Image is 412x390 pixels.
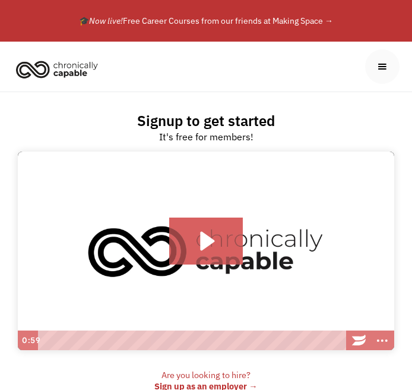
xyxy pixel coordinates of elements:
[18,152,394,351] img: Introducing Chronically Capable
[370,331,394,351] button: Show more buttons
[19,14,393,28] div: 🎓 Free Career Courses from our friends at Making Space →
[347,331,371,351] a: Wistia Logo -- Learn More
[12,56,102,82] img: Chronically Capable logo
[43,331,341,351] div: Playbar
[12,56,107,82] a: home
[89,15,123,26] em: Now live!
[365,49,400,84] div: menu
[137,112,275,130] h2: Signup to get started
[159,130,253,144] div: It's free for members!
[169,218,243,265] button: Play Video: Introducing Chronically Capable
